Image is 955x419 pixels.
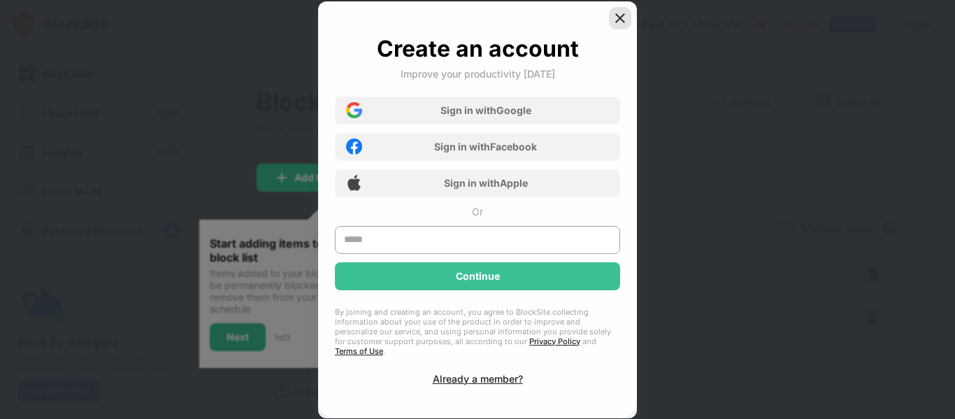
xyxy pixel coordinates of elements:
a: Privacy Policy [529,336,580,346]
div: Sign in with Google [440,104,531,116]
div: Or [472,206,483,218]
img: apple-icon.png [346,175,362,191]
img: facebook-icon.png [346,139,362,155]
div: By joining and creating an account, you agree to BlockSite collecting information about your use ... [335,307,620,356]
img: google-icon.png [346,102,362,118]
div: Continue [456,271,500,282]
div: Sign in with Facebook [434,141,537,152]
div: Improve your productivity [DATE] [401,68,555,80]
div: Already a member? [433,373,523,385]
div: Create an account [377,35,579,62]
div: Sign in with Apple [444,177,528,189]
a: Terms of Use [335,346,383,356]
